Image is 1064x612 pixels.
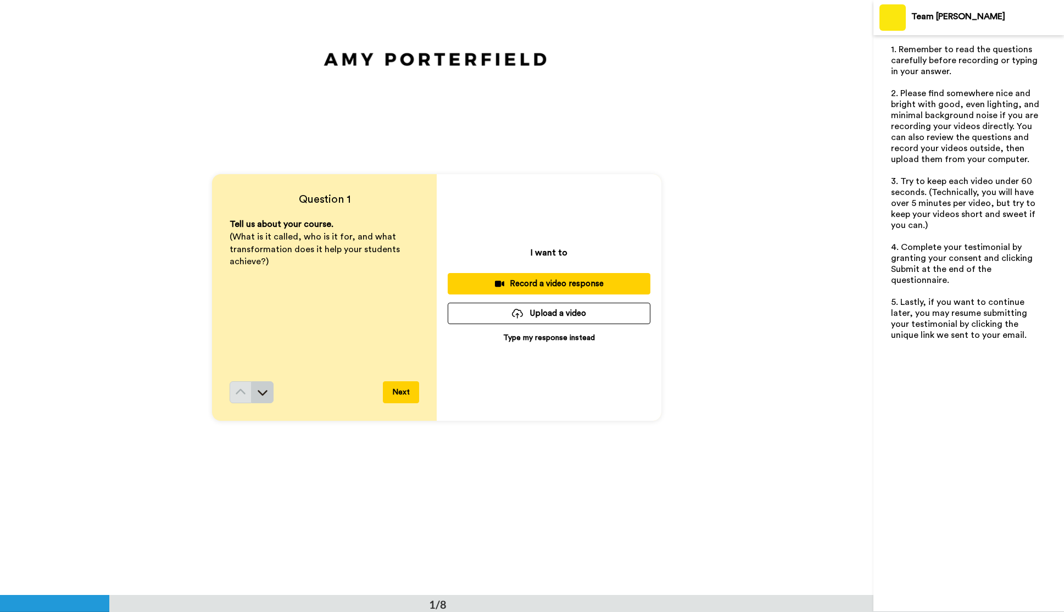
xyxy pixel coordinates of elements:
[383,381,419,403] button: Next
[230,232,402,266] span: (What is it called, who is it for, and what transformation does it help your students achieve?)
[891,243,1035,285] span: 4. Complete your testimonial by granting your consent and clicking Submit at the end of the quest...
[230,192,419,207] h4: Question 1
[448,273,650,294] button: Record a video response
[891,89,1041,164] span: 2. Please find somewhere nice and bright with good, even lighting, and minimal background noise i...
[456,278,642,290] div: Record a video response
[503,332,595,343] p: Type my response instead
[531,246,567,259] p: I want to
[448,303,650,324] button: Upload a video
[230,220,333,229] span: Tell us about your course.
[879,4,906,31] img: Profile Image
[891,177,1038,230] span: 3. Try to keep each video under 60 seconds. (Technically, you will have over 5 minutes per video,...
[911,12,1063,22] div: Team [PERSON_NAME]
[411,597,464,612] div: 1/8
[891,45,1040,76] span: 1. Remember to read the questions carefully before recording or typing in your answer.
[891,298,1029,340] span: 5. Lastly, if you want to continue later, you may resume submitting your testimonial by clicking ...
